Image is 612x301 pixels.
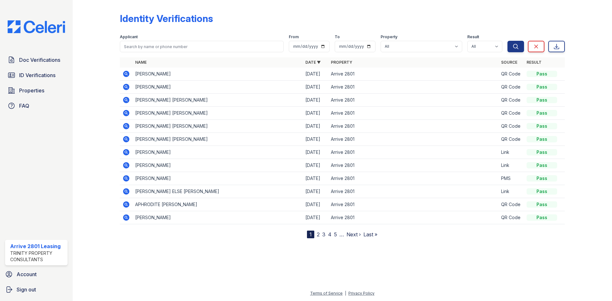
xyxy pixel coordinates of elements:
span: Properties [19,87,44,94]
td: [PERSON_NAME] [133,146,303,159]
input: Search by name or phone number [120,41,284,52]
div: | [345,291,346,296]
a: Date ▼ [305,60,321,65]
td: Arrive 2801 [328,198,499,211]
label: Applicant [120,34,138,39]
td: QR Code [499,68,524,81]
div: Arrive 2801 Leasing [10,242,65,250]
td: [PERSON_NAME] [133,81,303,94]
td: QR Code [499,211,524,224]
td: QR Code [499,133,524,146]
td: [PERSON_NAME] ELSE [PERSON_NAME] [133,185,303,198]
label: Result [467,34,479,39]
div: Pass [527,84,557,90]
td: [DATE] [303,159,328,172]
a: Terms of Service [310,291,343,296]
td: [DATE] [303,198,328,211]
td: [DATE] [303,211,328,224]
td: [DATE] [303,146,328,159]
td: [DATE] [303,68,328,81]
td: APHRODITE [PERSON_NAME] [133,198,303,211]
div: Pass [527,162,557,168]
a: 2 [317,231,320,238]
td: [DATE] [303,172,328,185]
td: Link [499,185,524,198]
td: Arrive 2801 [328,68,499,81]
a: FAQ [5,99,68,112]
td: QR Code [499,81,524,94]
span: FAQ [19,102,29,110]
td: [PERSON_NAME] [133,172,303,185]
a: Properties [5,84,68,97]
td: [PERSON_NAME] [PERSON_NAME] [133,133,303,146]
td: Arrive 2801 [328,185,499,198]
a: Next › [346,231,361,238]
td: PMS [499,172,524,185]
div: Pass [527,149,557,155]
td: [DATE] [303,133,328,146]
a: ID Verifications [5,69,68,82]
td: [DATE] [303,81,328,94]
td: Arrive 2801 [328,94,499,107]
a: Account [3,268,70,281]
span: Sign out [17,286,36,293]
label: To [335,34,340,39]
div: Pass [527,123,557,129]
img: CE_Logo_Blue-a8612792a0a2168367f1c8372b55b34899dd931a85d93a1a3d3e32e68fde9ad4.png [3,20,70,33]
a: 5 [334,231,337,238]
a: Doc Verifications [5,54,68,66]
div: Pass [527,71,557,77]
a: Property [331,60,352,65]
td: Arrive 2801 [328,107,499,120]
td: QR Code [499,107,524,120]
td: [DATE] [303,185,328,198]
td: Link [499,159,524,172]
span: ID Verifications [19,71,55,79]
td: Arrive 2801 [328,81,499,94]
td: [PERSON_NAME] [133,159,303,172]
td: [PERSON_NAME] [133,68,303,81]
div: Pass [527,175,557,182]
a: Privacy Policy [348,291,375,296]
a: 3 [322,231,325,238]
td: QR Code [499,198,524,211]
a: 4 [328,231,331,238]
div: Pass [527,136,557,142]
a: Sign out [3,283,70,296]
td: Arrive 2801 [328,146,499,159]
td: QR Code [499,120,524,133]
a: Name [135,60,147,65]
td: [PERSON_NAME] [PERSON_NAME] [133,94,303,107]
div: Pass [527,201,557,208]
div: Pass [527,214,557,221]
div: Pass [527,110,557,116]
span: Doc Verifications [19,56,60,64]
div: Trinity Property Consultants [10,250,65,263]
td: [PERSON_NAME] [133,211,303,224]
label: Property [381,34,397,39]
td: Arrive 2801 [328,172,499,185]
td: Link [499,146,524,159]
td: [DATE] [303,120,328,133]
a: Source [501,60,517,65]
td: Arrive 2801 [328,120,499,133]
label: From [289,34,299,39]
span: … [339,231,344,238]
td: Arrive 2801 [328,211,499,224]
td: Arrive 2801 [328,159,499,172]
a: Last » [363,231,377,238]
td: [DATE] [303,107,328,120]
td: QR Code [499,94,524,107]
div: Pass [527,97,557,103]
span: Account [17,270,37,278]
div: Identity Verifications [120,13,213,24]
td: [PERSON_NAME] [PERSON_NAME] [133,120,303,133]
a: Result [527,60,542,65]
td: Arrive 2801 [328,133,499,146]
td: [PERSON_NAME] [PERSON_NAME] [133,107,303,120]
td: [DATE] [303,94,328,107]
div: 1 [307,231,314,238]
div: Pass [527,188,557,195]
